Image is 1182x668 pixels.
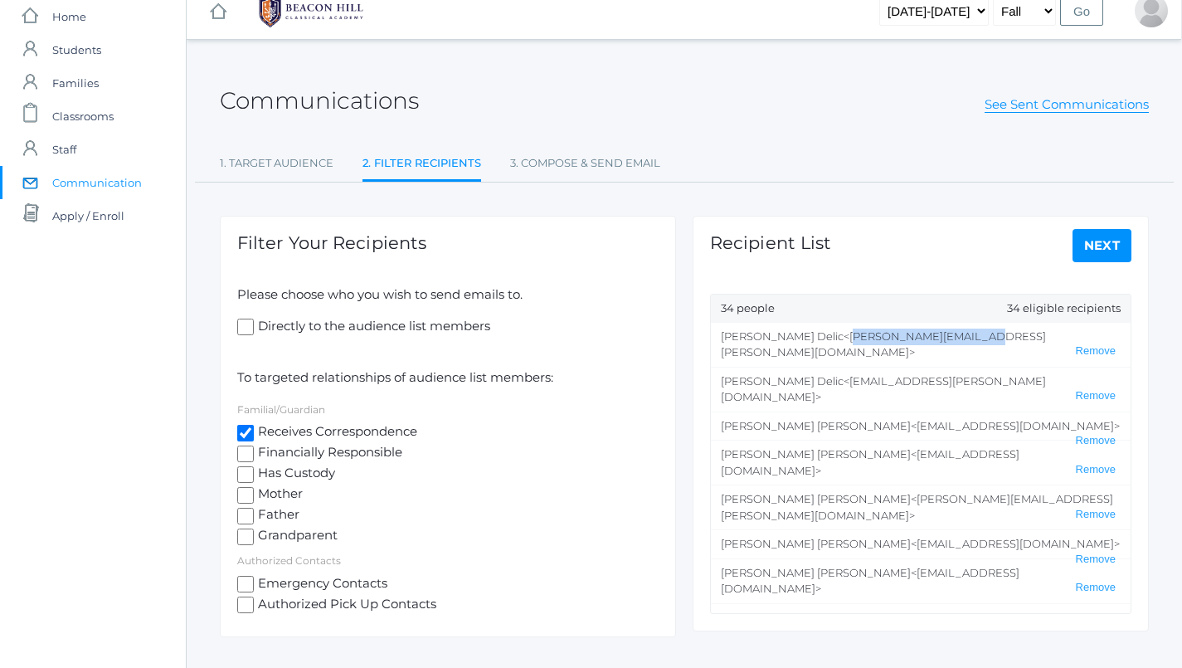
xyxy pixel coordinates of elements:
[721,329,1046,359] span: <[PERSON_NAME][EMAIL_ADDRESS][PERSON_NAME][DOMAIN_NAME]>
[254,464,335,485] span: Has Custody
[254,485,303,505] span: Mother
[237,576,254,592] input: Emergency Contacts
[52,199,124,232] span: Apply / Enroll
[237,285,659,305] p: Please choose who you wish to send emails to.
[985,96,1149,113] a: See Sent Communications
[710,233,831,252] h1: Recipient List
[721,374,844,388] span: [PERSON_NAME] Delic
[721,329,844,343] span: [PERSON_NAME] Delic
[721,419,911,432] span: [PERSON_NAME] [PERSON_NAME]
[911,537,1120,550] span: <[EMAIL_ADDRESS][DOMAIN_NAME]>
[237,508,254,524] input: Father
[237,403,325,416] label: Familial/Guardian
[52,166,142,199] span: Communication
[237,233,426,252] h1: Filter Your Recipients
[721,492,911,505] span: [PERSON_NAME] [PERSON_NAME]
[52,100,114,133] span: Classrooms
[1071,553,1121,567] button: Remove
[254,574,387,595] span: Emergency Contacts
[721,611,911,624] span: [PERSON_NAME] [PERSON_NAME]
[254,422,417,443] span: Receives Correspondence
[237,487,254,504] input: Mother
[237,425,254,441] input: Receives Correspondence
[52,33,101,66] span: Students
[237,319,254,335] input: Directly to the audience list members
[362,147,481,183] a: 2. Filter Recipients
[721,566,911,579] span: [PERSON_NAME] [PERSON_NAME]
[721,492,1113,522] span: <[PERSON_NAME][EMAIL_ADDRESS][PERSON_NAME][DOMAIN_NAME]>
[52,66,99,100] span: Families
[52,133,76,166] span: Staff
[254,595,436,616] span: Authorized Pick Up Contacts
[1071,389,1121,403] button: Remove
[237,368,659,388] p: To targeted relationships of audience list members:
[254,443,402,464] span: Financially Responsible
[254,317,490,338] span: Directly to the audience list members
[254,505,299,526] span: Father
[1071,463,1121,477] button: Remove
[1007,300,1121,317] span: 34 eligible recipients
[1071,344,1121,358] button: Remove
[237,529,254,545] input: Grandparent
[721,447,1019,477] span: <[EMAIL_ADDRESS][DOMAIN_NAME]>
[1071,581,1121,595] button: Remove
[911,611,1120,624] span: <[EMAIL_ADDRESS][DOMAIN_NAME]>
[237,446,254,462] input: Financially Responsible
[1073,229,1132,262] a: Next
[237,597,254,613] input: Authorized Pick Up Contacts
[1071,508,1121,522] button: Remove
[721,447,911,461] span: [PERSON_NAME] [PERSON_NAME]
[1071,434,1121,448] button: Remove
[237,554,341,567] label: Authorized Contacts
[711,295,1131,323] div: 34 people
[721,537,911,550] span: [PERSON_NAME] [PERSON_NAME]
[721,374,1046,404] span: <[EMAIL_ADDRESS][PERSON_NAME][DOMAIN_NAME]>
[220,147,333,180] a: 1. Target Audience
[911,419,1120,432] span: <[EMAIL_ADDRESS][DOMAIN_NAME]>
[220,88,419,114] h2: Communications
[510,147,660,180] a: 3. Compose & Send Email
[237,466,254,483] input: Has Custody
[254,526,338,547] span: Grandparent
